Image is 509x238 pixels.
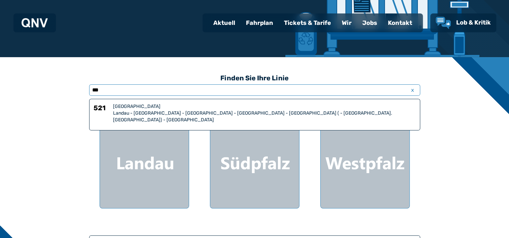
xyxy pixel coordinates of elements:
a: Kontakt [383,14,417,32]
div: [GEOGRAPHIC_DATA] [113,103,416,110]
div: Landau - [GEOGRAPHIC_DATA] - [GEOGRAPHIC_DATA] - [GEOGRAPHIC_DATA] - [GEOGRAPHIC_DATA] ( - [GEOGR... [113,110,416,123]
a: Jobs [357,14,383,32]
a: Westpfalz Region Westpfalz [320,103,410,208]
a: Wir [336,14,357,32]
span: Lob & Kritik [456,19,491,26]
a: Landau Region Landau [100,103,189,208]
a: Fahrplan [241,14,279,32]
span: x [408,86,417,94]
a: Aktuell [208,14,241,32]
a: [GEOGRAPHIC_DATA] Region Südpfalz [210,103,299,208]
h6: 521 [94,103,110,123]
a: Lob & Kritik [436,17,491,29]
a: Tickets & Tarife [279,14,336,32]
img: QNV Logo [22,18,48,28]
a: QNV Logo [22,16,48,30]
h3: Finden Sie Ihre Linie [89,71,420,85]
